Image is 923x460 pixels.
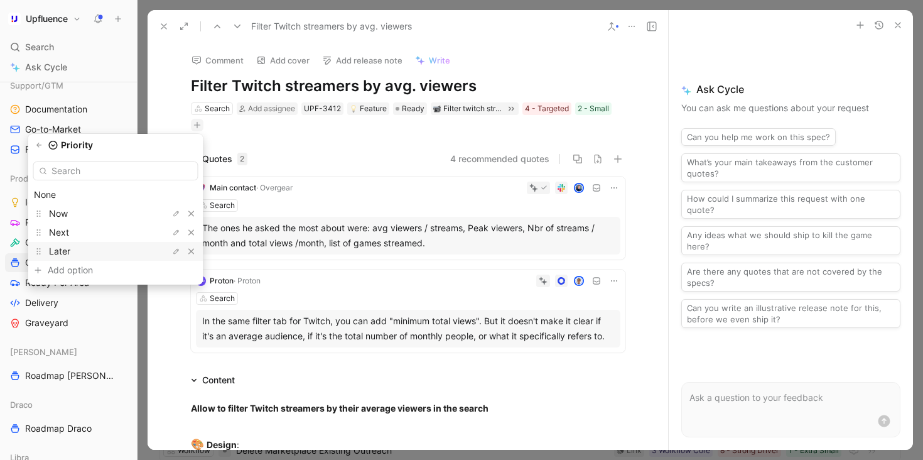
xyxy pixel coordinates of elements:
span: Next [49,227,69,238]
div: Priority [28,139,203,151]
input: Search [33,162,198,180]
span: Later [49,246,70,256]
div: Later [28,242,203,261]
div: Now [28,204,203,223]
div: Add option [48,263,142,278]
span: Now [49,208,68,219]
div: None [34,187,198,202]
div: Next [28,223,203,242]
